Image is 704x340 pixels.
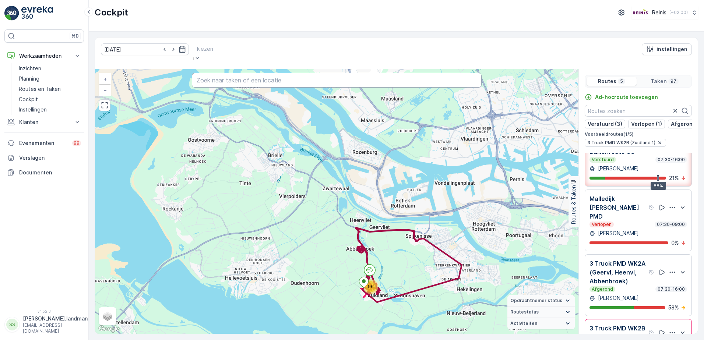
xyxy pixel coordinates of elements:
p: [PERSON_NAME] [596,294,639,302]
span: Activiteiten [510,320,537,326]
p: Cockpit [95,7,128,18]
p: 07:30-16:00 [657,286,686,292]
p: 07:30-09:00 [656,222,686,227]
a: Layers [99,308,116,324]
a: Ad-hocroute toevoegen [585,93,658,101]
p: Voorbeeldroutes ( 1 / 5 ) [585,131,692,137]
img: logo [4,6,19,21]
p: Instellingen [19,106,47,113]
p: Verstuurd (3) [588,120,622,128]
p: 58 % [668,304,679,311]
p: [PERSON_NAME] [596,230,639,237]
summary: Opdrachtnemer status [507,295,575,307]
p: 99 [74,140,80,146]
p: 97 [670,78,677,84]
p: Afgerond [591,286,614,292]
p: 5 [619,78,624,84]
span: 3 Truck PMD WK2B (Zuidland 1) [587,140,655,146]
p: Afgerond (1) [671,120,703,128]
div: 96 [363,279,378,294]
a: In zoomen [99,74,110,85]
p: Planning [19,75,39,82]
p: 0 % [671,239,679,247]
span: Opdrachtnemer status [510,298,562,304]
button: Verstuurd (3) [585,120,625,128]
p: 3 Truck PMD WK2A (Geervl, Heenvl, Abbenbroek) [589,259,647,286]
div: SS [6,319,18,330]
a: Planning [16,74,84,84]
p: Klanten [19,118,69,126]
a: Documenten [4,165,84,180]
p: Werkzaamheden [19,52,69,60]
p: Verstuurd [591,157,615,163]
a: Uitzoomen [99,85,110,96]
p: 21 % [669,174,679,182]
summary: Activiteiten [507,318,575,329]
p: Verlopen (1) [631,120,662,128]
p: Taken [651,78,667,85]
summary: Routestatus [507,307,575,318]
p: Evenementen [19,139,68,147]
button: instellingen [642,43,692,55]
p: 07:30-16:00 [657,157,686,163]
span: − [103,87,107,93]
span: 96 [368,284,374,289]
span: + [103,76,107,82]
span: Routestatus [510,309,539,315]
p: [PERSON_NAME].landman [23,315,88,322]
a: Evenementen99 [4,136,84,150]
p: Routes [598,78,616,85]
button: Reinis(+02:00) [632,6,698,19]
p: Verlopen [591,222,612,227]
a: Inzichten [16,63,84,74]
span: v 1.52.3 [4,309,84,314]
p: ( +02:00 ) [669,10,688,15]
img: Google [97,324,121,334]
a: Verslagen [4,150,84,165]
a: Dit gebied openen in Google Maps (er wordt een nieuw venster geopend) [97,324,121,334]
div: help tooltippictogram [649,205,655,210]
p: Routes en Taken [19,85,61,93]
input: Routes zoeken [585,105,692,117]
img: Reinis-Logo-Vrijstaand_Tekengebied-1-copy2_aBO4n7j.png [632,8,649,17]
input: dd/mm/yyyy [101,43,189,55]
p: Documenten [19,169,81,176]
a: Instellingen [16,105,84,115]
div: help tooltippictogram [649,269,655,275]
input: Zoek naar taken of een locatie [192,73,482,88]
a: Cockpit [16,94,84,105]
img: logo_light-DOdMpM7g.png [21,6,53,21]
button: SS[PERSON_NAME].landman[EMAIL_ADDRESS][DOMAIN_NAME] [4,315,84,334]
p: [EMAIL_ADDRESS][DOMAIN_NAME] [23,322,88,334]
p: Verslagen [19,154,81,162]
p: Malledijk [PERSON_NAME] PMD [589,194,647,221]
div: 88% [651,182,666,190]
p: Routes & Taken [570,185,577,224]
button: Verlopen (1) [628,120,665,128]
div: help tooltippictogram [649,330,655,336]
button: Werkzaamheden [4,49,84,63]
a: Routes en Taken [16,84,84,94]
p: Reinis [652,9,666,16]
p: Ad-hocroute toevoegen [595,93,658,101]
button: Klanten [4,115,84,130]
p: Cockpit [19,96,38,103]
p: ⌘B [71,33,79,39]
p: Inzichten [19,65,41,72]
p: instellingen [657,46,687,53]
p: [PERSON_NAME] [596,165,639,172]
